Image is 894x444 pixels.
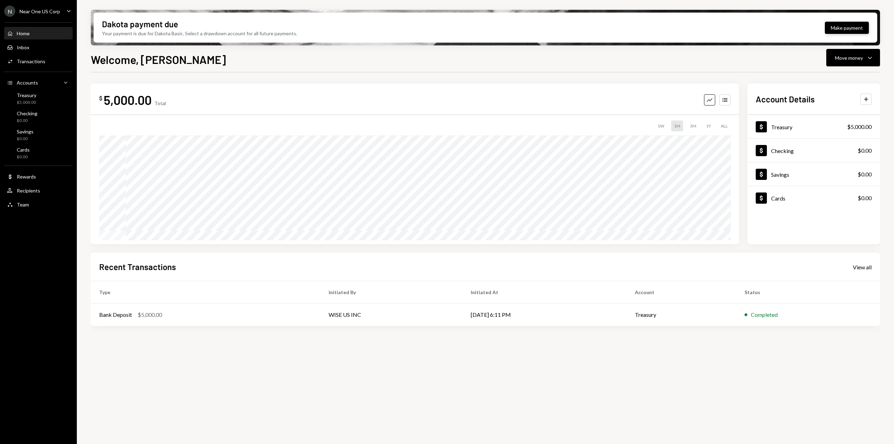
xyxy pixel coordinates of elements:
[17,118,37,124] div: $0.00
[771,195,785,202] div: Cards
[20,8,60,14] div: Near One US Corp
[4,6,15,17] div: N
[858,194,872,202] div: $0.00
[462,281,626,304] th: Initiated At
[751,311,778,319] div: Completed
[703,121,714,131] div: 1Y
[847,123,872,131] div: $5,000.00
[99,261,176,272] h2: Recent Transactions
[17,100,36,105] div: $5,000.00
[687,121,699,131] div: 3M
[4,55,73,67] a: Transactions
[17,110,37,116] div: Checking
[671,121,683,131] div: 1M
[858,146,872,155] div: $0.00
[17,129,34,134] div: Savings
[320,281,462,304] th: Initiated By
[747,186,880,210] a: Cards$0.00
[102,30,297,37] div: Your payment is due for Dakota Basic. Select a drawdown account for all future payments.
[17,188,40,194] div: Recipients
[853,264,872,271] div: View all
[756,93,815,105] h2: Account Details
[858,170,872,179] div: $0.00
[17,136,34,142] div: $0.00
[4,184,73,197] a: Recipients
[626,281,736,304] th: Account
[747,139,880,162] a: Checking$0.00
[17,30,30,36] div: Home
[655,121,667,131] div: 1W
[771,147,794,154] div: Checking
[626,304,736,326] td: Treasury
[4,90,73,107] a: Treasury$5,000.00
[747,162,880,186] a: Savings$0.00
[4,41,73,53] a: Inbox
[104,92,152,108] div: 5,000.00
[99,311,132,319] div: Bank Deposit
[138,311,162,319] div: $5,000.00
[4,126,73,143] a: Savings$0.00
[17,44,29,50] div: Inbox
[320,304,462,326] td: WISE US INC
[17,154,30,160] div: $0.00
[736,281,880,304] th: Status
[154,100,166,106] div: Total
[825,22,869,34] button: Make payment
[4,170,73,183] a: Rewards
[4,27,73,39] a: Home
[853,263,872,271] a: View all
[4,145,73,161] a: Cards$0.00
[462,304,626,326] td: [DATE] 6:11 PM
[4,76,73,89] a: Accounts
[17,174,36,180] div: Rewards
[835,54,863,61] div: Move money
[17,80,38,86] div: Accounts
[771,124,792,130] div: Treasury
[4,108,73,125] a: Checking$0.00
[17,147,30,153] div: Cards
[17,92,36,98] div: Treasury
[99,95,102,102] div: $
[4,198,73,211] a: Team
[17,202,29,208] div: Team
[826,49,880,66] button: Move money
[91,52,226,66] h1: Welcome, [PERSON_NAME]
[102,18,178,30] div: Dakota payment due
[91,281,320,304] th: Type
[718,121,731,131] div: ALL
[771,171,789,178] div: Savings
[17,58,45,64] div: Transactions
[747,115,880,138] a: Treasury$5,000.00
